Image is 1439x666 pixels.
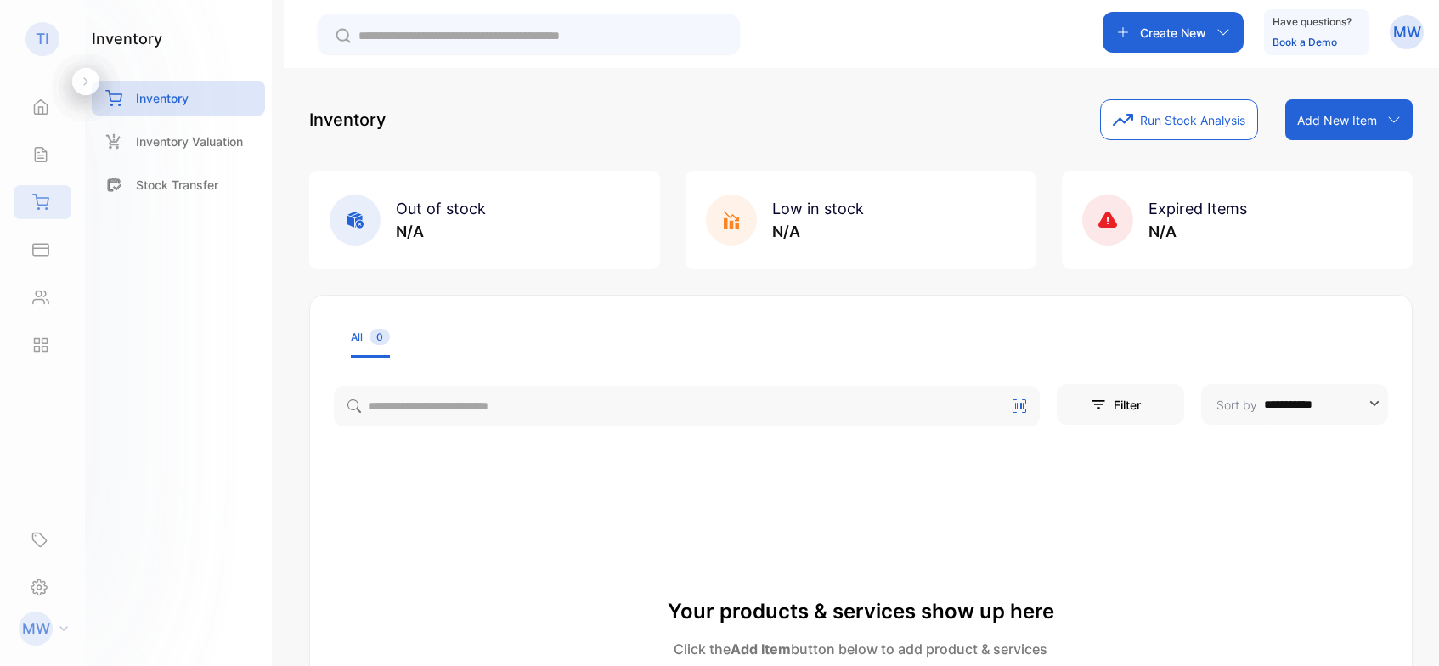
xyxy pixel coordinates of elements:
span: Low in stock [772,200,864,217]
p: Create New [1140,24,1206,42]
img: empty state [810,481,911,583]
p: Inventory [309,107,386,133]
span: Out of stock [396,200,486,217]
p: Sort by [1216,396,1257,414]
button: Run Stock Analysis [1100,99,1258,140]
p: Inventory Valuation [136,133,243,150]
p: Add New Item [1297,111,1377,129]
span: Add Item [731,641,791,658]
button: Sort by [1201,384,1388,425]
p: MW [22,618,50,640]
a: Inventory [92,81,265,116]
p: N/A [396,220,486,243]
p: Your products & services show up here [668,596,1054,627]
p: Inventory [136,89,189,107]
span: Expired Items [1148,200,1247,217]
a: Stock Transfer [92,167,265,202]
a: Book a Demo [1273,36,1337,48]
p: MW [1393,21,1421,43]
h1: inventory [92,27,162,50]
button: MW [1390,12,1424,53]
p: TI [36,28,49,50]
p: Click the button below to add product & services [668,639,1054,659]
p: N/A [1148,220,1247,243]
span: 0 [370,329,390,345]
p: N/A [772,220,864,243]
div: All [351,330,390,345]
a: Inventory Valuation [92,124,265,159]
button: Create New [1103,12,1244,53]
p: Stock Transfer [136,176,218,194]
p: Have questions? [1273,14,1352,31]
